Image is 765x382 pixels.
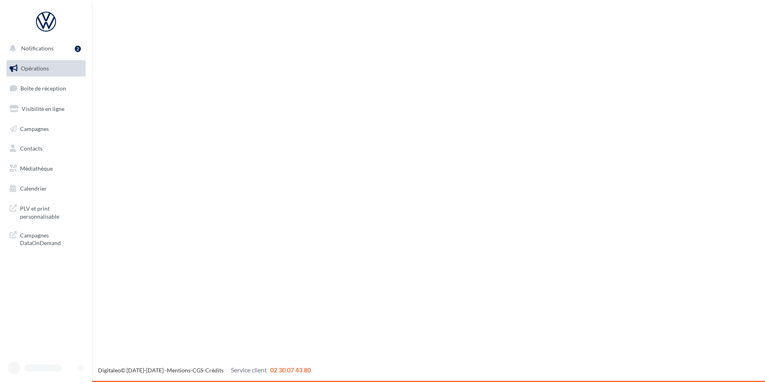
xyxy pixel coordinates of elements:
[20,125,49,132] span: Campagnes
[167,367,190,374] a: Mentions
[21,65,49,72] span: Opérations
[75,46,81,52] div: 2
[270,366,311,374] span: 02 30 07 43 80
[5,160,87,177] a: Médiathèque
[5,227,87,250] a: Campagnes DataOnDemand
[5,200,87,223] a: PLV et print personnalisable
[5,121,87,137] a: Campagnes
[5,180,87,197] a: Calendrier
[5,60,87,77] a: Opérations
[192,367,203,374] a: CGS
[5,101,87,117] a: Visibilité en ligne
[20,145,42,152] span: Contacts
[98,367,311,374] span: © [DATE]-[DATE] - - -
[98,367,121,374] a: Digitaleo
[20,185,47,192] span: Calendrier
[20,203,82,220] span: PLV et print personnalisable
[21,45,54,52] span: Notifications
[20,165,53,172] span: Médiathèque
[5,140,87,157] a: Contacts
[205,367,224,374] a: Crédits
[20,230,82,247] span: Campagnes DataOnDemand
[5,40,84,57] button: Notifications 2
[20,85,66,92] span: Boîte de réception
[22,105,64,112] span: Visibilité en ligne
[5,80,87,97] a: Boîte de réception
[231,366,267,374] span: Service client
